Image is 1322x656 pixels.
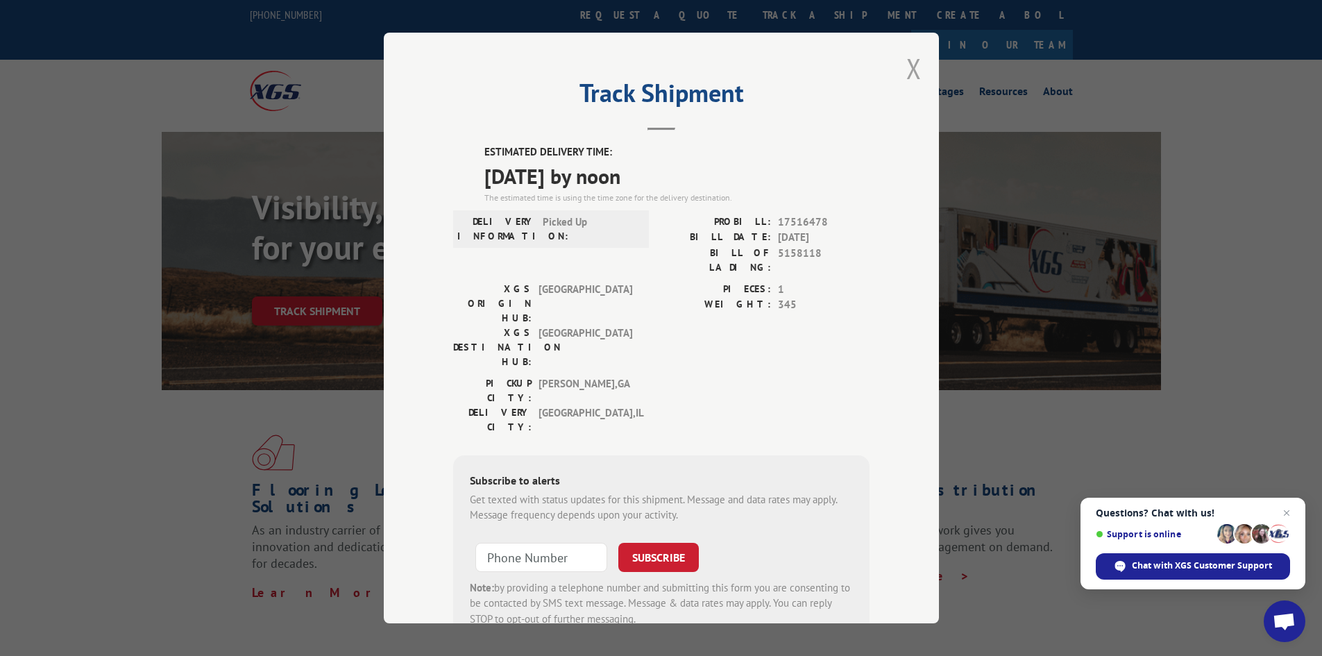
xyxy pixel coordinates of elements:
[539,282,632,326] span: [GEOGRAPHIC_DATA]
[453,282,532,326] label: XGS ORIGIN HUB:
[661,297,771,313] label: WEIGHT:
[1096,507,1290,519] span: Questions? Chat with us!
[778,282,870,298] span: 1
[1264,600,1305,642] a: Open chat
[470,472,853,492] div: Subscribe to alerts
[778,230,870,246] span: [DATE]
[1096,553,1290,580] span: Chat with XGS Customer Support
[475,543,607,572] input: Phone Number
[453,83,870,110] h2: Track Shipment
[470,492,853,523] div: Get texted with status updates for this shipment. Message and data rates may apply. Message frequ...
[661,246,771,275] label: BILL OF LADING:
[778,246,870,275] span: 5158118
[1096,529,1212,539] span: Support is online
[484,160,870,192] span: [DATE] by noon
[453,376,532,405] label: PICKUP CITY:
[1132,560,1272,572] span: Chat with XGS Customer Support
[470,581,494,594] strong: Note:
[539,326,632,369] span: [GEOGRAPHIC_DATA]
[778,215,870,230] span: 17516478
[470,580,853,628] div: by providing a telephone number and submitting this form you are consenting to be contacted by SM...
[484,192,870,204] div: The estimated time is using the time zone for the delivery destination.
[778,297,870,313] span: 345
[453,326,532,369] label: XGS DESTINATION HUB:
[906,50,922,87] button: Close modal
[661,282,771,298] label: PIECES:
[661,230,771,246] label: BILL DATE:
[539,376,632,405] span: [PERSON_NAME] , GA
[543,215,636,244] span: Picked Up
[539,405,632,435] span: [GEOGRAPHIC_DATA] , IL
[453,405,532,435] label: DELIVERY CITY:
[484,144,870,160] label: ESTIMATED DELIVERY TIME:
[661,215,771,230] label: PROBILL:
[618,543,699,572] button: SUBSCRIBE
[457,215,536,244] label: DELIVERY INFORMATION:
